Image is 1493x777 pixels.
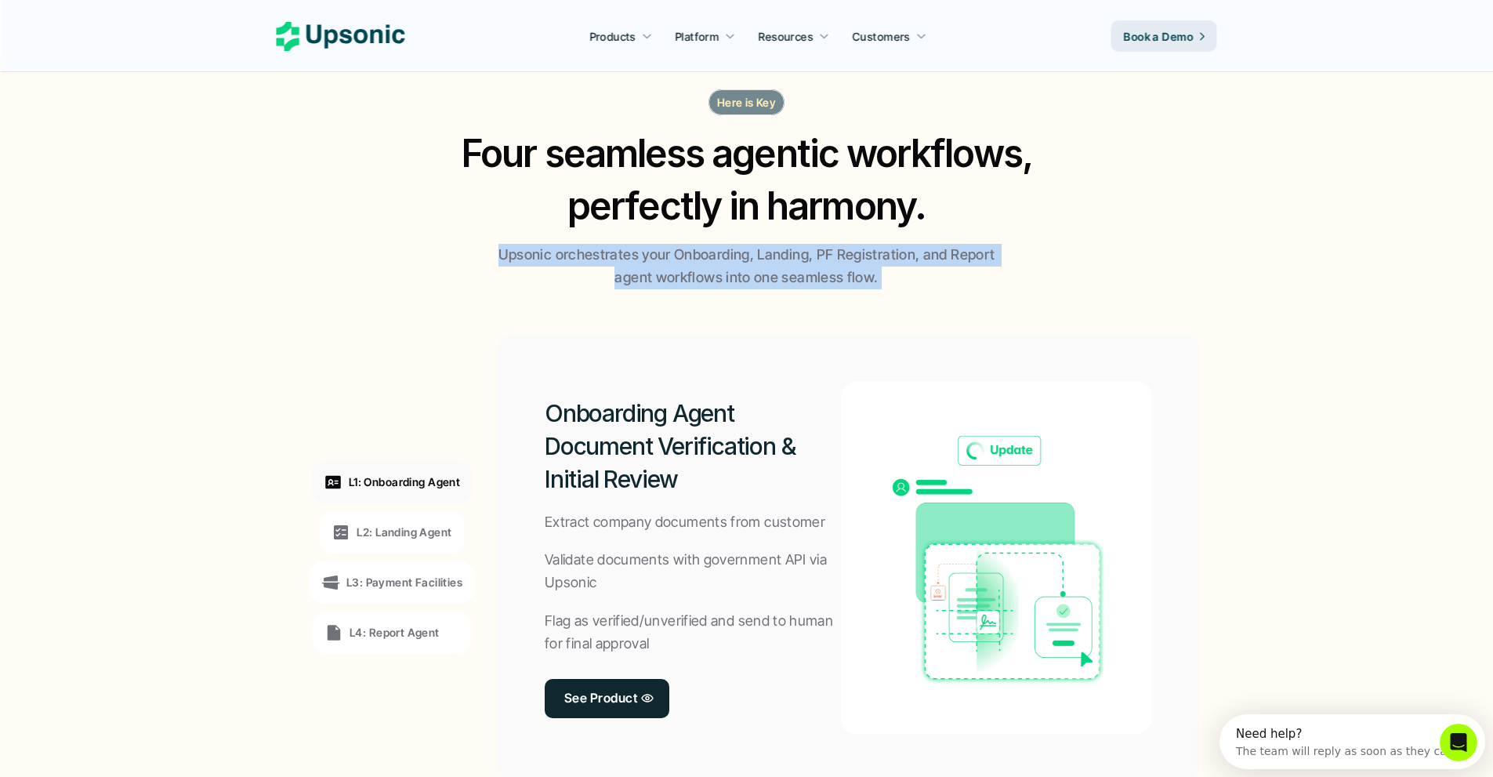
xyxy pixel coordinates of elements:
p: Extract company documents from customer [545,511,825,534]
p: L3: Payment Facilities [346,574,462,590]
p: See Product [564,687,637,710]
p: L1: Onboarding Agent [349,474,460,490]
p: Products [589,28,636,45]
h2: Onboarding Agent Document Verification & Initial Review [545,397,841,496]
p: Platform [675,28,719,45]
p: L4: Report Agent [350,624,440,641]
div: Open Intercom Messenger [6,6,281,49]
p: Upsonic orchestrates your Onboarding, Landing, PF Registration, and Report agent workflows into o... [492,244,1002,289]
div: The team will reply as soon as they can [16,26,234,42]
h2: Four seamless agentic workflows, perfectly in harmony. [446,127,1048,232]
a: See Product [545,679,669,718]
iframe: Intercom live chat discovery launcher [1219,714,1485,769]
p: L2: Landing Agent [357,524,451,540]
p: Book a Demo [1124,28,1194,45]
iframe: Intercom live chat [1440,724,1477,761]
p: Customers [853,28,911,45]
p: Validate documents with government API via Upsonic [545,549,841,594]
p: Here is Key [717,94,777,111]
div: Need help? [16,13,234,26]
a: Book a Demo [1111,20,1217,52]
a: Products [580,22,661,50]
p: Resources [759,28,814,45]
p: Flag as verified/unverified and send to human for final approval [545,610,841,655]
